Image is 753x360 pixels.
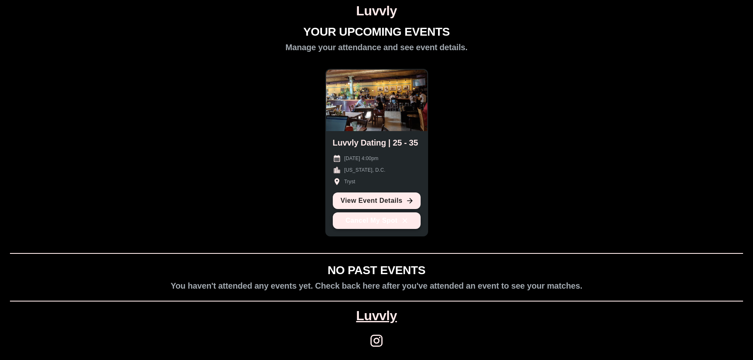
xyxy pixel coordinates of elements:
h2: Manage your attendance and see event details. [286,42,467,52]
p: [DATE] 4:00pm [344,155,379,162]
h2: Luvvly Dating | 25 - 35 [333,138,418,148]
h1: YOUR UPCOMING EVENTS [303,25,450,39]
h2: You haven't attended any events yet. Check back here after you've attended an event to see your m... [171,281,582,291]
p: [US_STATE], D.C. [344,166,385,174]
h1: NO PAST EVENTS [327,264,425,277]
button: Cancel My Spot [333,212,421,229]
a: Luvvly [356,308,397,324]
a: View Event Details [333,192,421,209]
h1: Luvvly [3,3,750,19]
p: Tryst [344,178,356,185]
